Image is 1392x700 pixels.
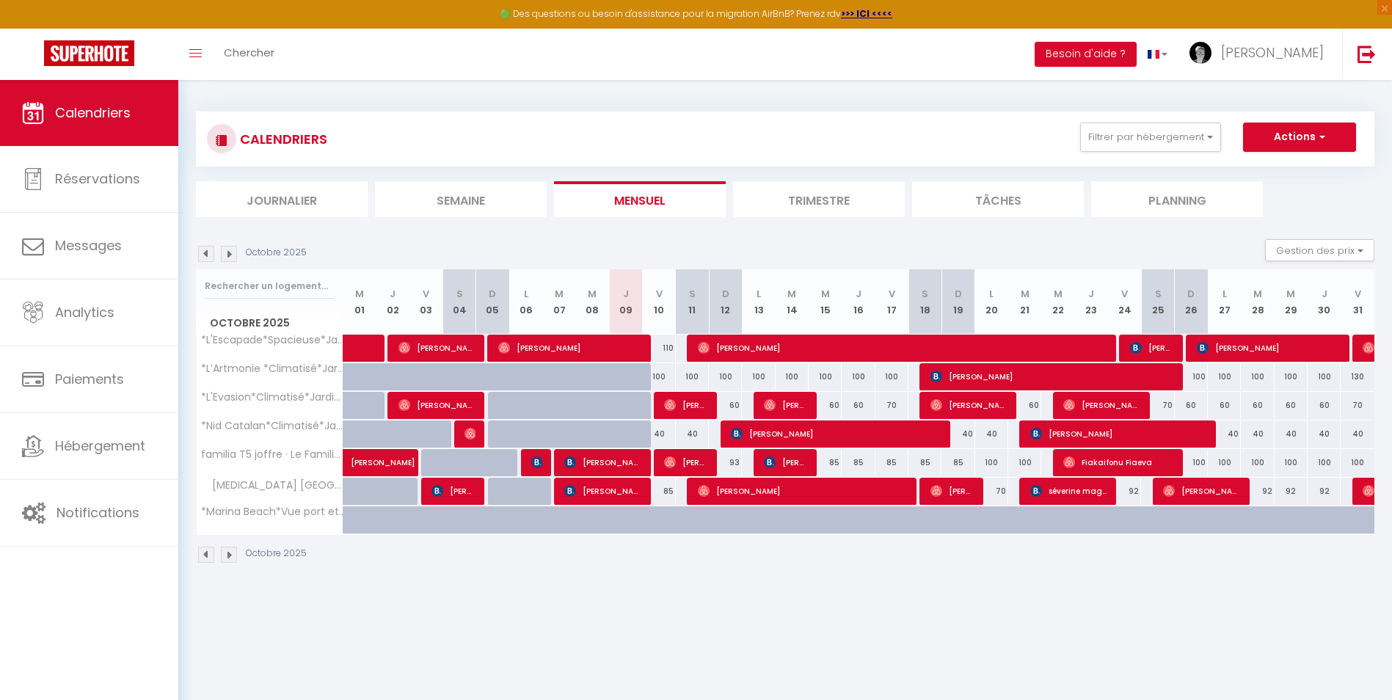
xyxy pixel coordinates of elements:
[1308,392,1341,419] div: 60
[1178,29,1342,80] a: ... [PERSON_NAME]
[698,334,1105,362] span: [PERSON_NAME]
[689,287,696,301] abbr: S
[246,547,307,561] p: Octobre 2025
[376,269,409,335] th: 02
[1189,42,1211,64] img: ...
[941,420,974,448] div: 40
[1030,477,1107,505] span: séverine magron
[1222,287,1227,301] abbr: L
[1241,420,1274,448] div: 40
[642,269,675,335] th: 10
[1008,392,1041,419] div: 60
[742,363,775,390] div: 100
[1080,123,1221,152] button: Filtrer par hébergement
[199,363,346,374] span: *L’Artmonie *Climatisé*Jardin*Centre-ville*Plage*
[709,363,742,390] div: 100
[1308,449,1341,476] div: 100
[554,181,726,217] li: Mensuel
[1355,287,1361,301] abbr: V
[1221,43,1324,62] span: [PERSON_NAME]
[476,269,509,335] th: 05
[1175,269,1208,335] th: 26
[1041,269,1074,335] th: 22
[809,363,842,390] div: 100
[1275,363,1308,390] div: 100
[213,29,285,80] a: Chercher
[199,506,346,517] span: *Marina Beach*Vue port et mer*Confort*
[542,269,575,335] th: 07
[709,269,742,335] th: 12
[1308,420,1341,448] div: 40
[841,7,892,20] a: >>> ICI <<<<
[908,449,941,476] div: 85
[1187,287,1195,301] abbr: D
[842,363,875,390] div: 100
[1121,287,1128,301] abbr: V
[1308,363,1341,390] div: 100
[55,303,114,321] span: Analytics
[776,269,809,335] th: 14
[930,391,1007,419] span: [PERSON_NAME]
[498,334,641,362] span: [PERSON_NAME]
[398,334,475,362] span: [PERSON_NAME]
[1197,334,1340,362] span: [PERSON_NAME]
[975,449,1008,476] div: 100
[509,269,542,335] th: 06
[1208,269,1241,335] th: 27
[55,370,124,388] span: Paiements
[1208,420,1241,448] div: 40
[55,437,145,455] span: Hébergement
[642,478,675,505] div: 85
[742,269,775,335] th: 13
[1035,42,1137,67] button: Besoin d'aide ?
[199,420,346,431] span: *Nid Catalan*Climatisé*Jardin*Centre-ville*Plage*
[757,287,761,301] abbr: L
[821,287,830,301] abbr: M
[922,287,928,301] abbr: S
[764,391,808,419] span: [PERSON_NAME] Y [PERSON_NAME]
[197,313,343,334] span: Octobre 2025
[1063,391,1140,419] span: [PERSON_NAME]
[588,287,597,301] abbr: M
[489,287,496,301] abbr: D
[55,236,122,255] span: Messages
[55,103,131,122] span: Calendriers
[1275,420,1308,448] div: 40
[1163,477,1240,505] span: [PERSON_NAME]
[975,269,1008,335] th: 20
[1130,334,1174,362] span: [PERSON_NAME]
[722,287,729,301] abbr: D
[930,477,974,505] span: [PERSON_NAME]
[1008,449,1041,476] div: 100
[44,40,134,66] img: Super Booking
[664,448,708,476] span: [PERSON_NAME]
[199,449,346,460] span: familia T5 joffre · Le Familia, terrasse, T5 climatisé, parking privé
[1054,287,1063,301] abbr: M
[1208,449,1241,476] div: 100
[199,478,346,494] span: [MEDICAL_DATA] [GEOGRAPHIC_DATA]
[1358,45,1376,63] img: logout
[1286,287,1295,301] abbr: M
[875,392,908,419] div: 70
[609,269,642,335] th: 09
[787,287,796,301] abbr: M
[564,448,641,476] span: [PERSON_NAME]
[1241,269,1274,335] th: 28
[1275,392,1308,419] div: 60
[524,287,528,301] abbr: L
[809,269,842,335] th: 15
[875,363,908,390] div: 100
[442,269,475,335] th: 04
[351,441,418,469] span: [PERSON_NAME]
[733,181,905,217] li: Trimestre
[1275,269,1308,335] th: 29
[930,362,1173,390] span: [PERSON_NAME]
[642,335,675,362] div: 110
[1241,478,1274,505] div: 92
[731,420,940,448] span: [PERSON_NAME]
[698,477,907,505] span: [PERSON_NAME]
[875,449,908,476] div: 85
[409,269,442,335] th: 03
[642,420,675,448] div: 40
